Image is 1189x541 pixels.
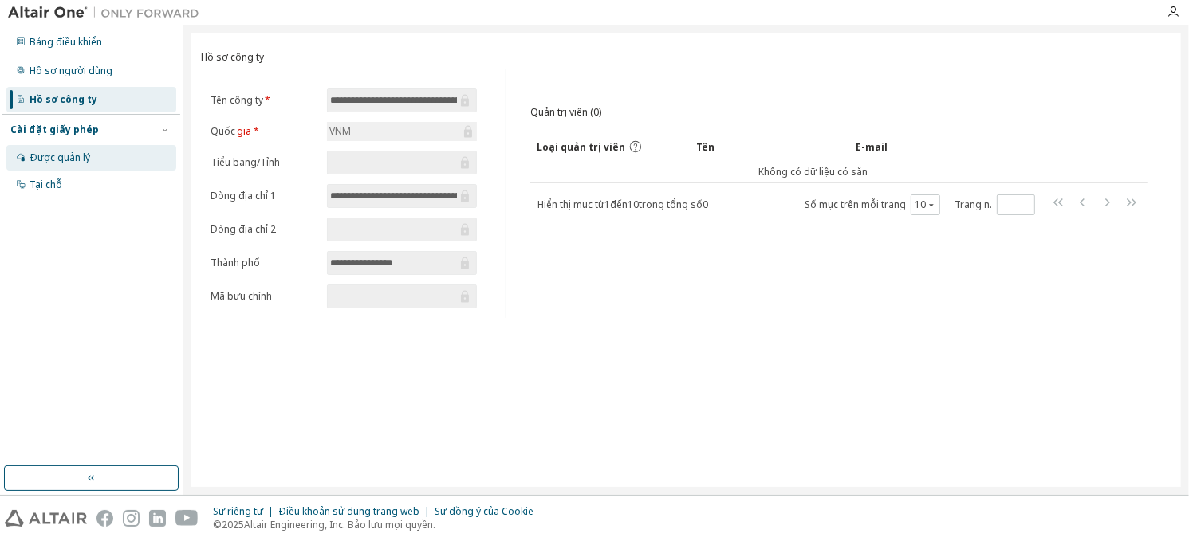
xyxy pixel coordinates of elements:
font: 2025 [222,518,244,531]
font: Cài đặt giấy phép [10,123,99,136]
font: trong tổng số [639,198,703,211]
font: Dòng địa chỉ 1 [211,189,276,202]
font: Sự riêng tư [213,504,263,518]
font: Tại chỗ [30,178,62,191]
font: Sự đồng ý của Cookie [435,504,533,518]
font: Mã bưu chính [211,289,272,303]
font: Điều khoản sử dụng trang web [278,504,419,518]
font: Số mục trên mỗi trang [805,198,906,211]
font: Quốc [211,124,235,138]
font: Dòng địa chỉ 2 [211,222,276,236]
font: Altair Engineering, Inc. Bảo lưu mọi quyền. [244,518,435,531]
font: Thành phố [211,256,260,269]
font: Được quản lý [30,151,90,164]
font: Tên [696,140,715,154]
font: Trang n. [955,198,992,211]
font: © [213,518,222,531]
font: gia * [237,124,259,138]
font: Tiểu bang/Tỉnh [211,155,280,169]
font: Hồ sơ công ty [30,92,97,106]
font: Hiển thị mục từ [537,198,604,211]
font: Hồ sơ người dùng [30,64,112,77]
font: Bảng điều khiển [30,35,102,49]
font: VNM [330,124,352,138]
div: VNM [327,122,477,141]
font: 10 [915,198,926,211]
font: Hồ sơ công ty [201,50,264,64]
font: Tên công ty [211,93,263,107]
img: facebook.svg [96,510,113,527]
img: linkedin.svg [149,510,166,527]
font: Quản trị viên (0) [530,105,601,119]
font: đến [610,198,628,211]
font: 0 [703,198,708,211]
font: 1 [604,198,610,211]
font: Loại quản trị viên [537,140,625,154]
font: Không có dữ liệu có sẵn [759,165,868,178]
font: E-mail [856,140,888,154]
img: Altair One [8,5,207,21]
font: 10 [628,198,639,211]
img: youtube.svg [175,510,199,527]
img: instagram.svg [123,510,140,527]
img: altair_logo.svg [5,510,87,527]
